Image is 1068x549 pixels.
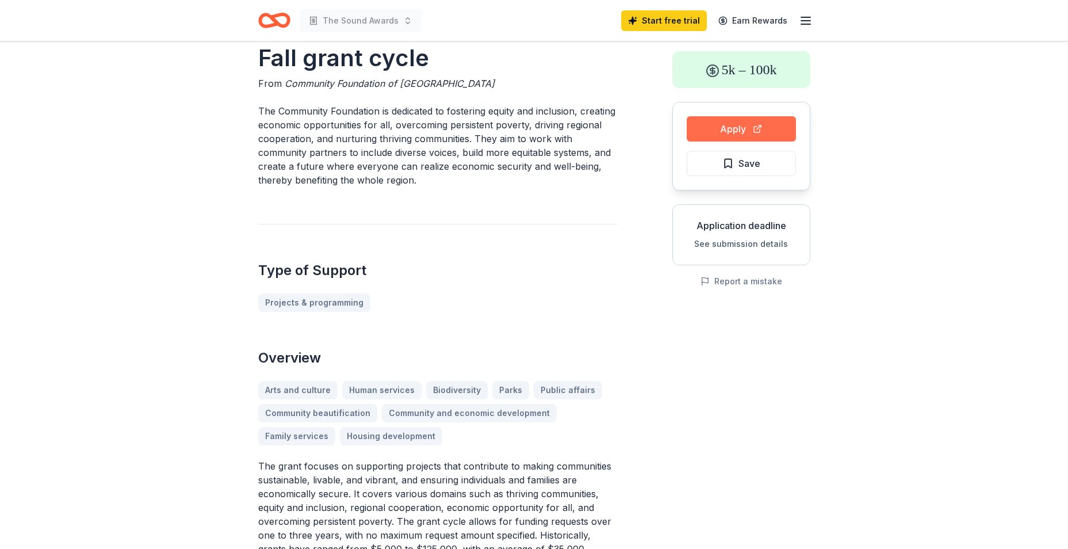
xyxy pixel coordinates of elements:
div: From [258,77,617,90]
a: Start free trial [621,10,707,31]
span: The Sound Awards [323,14,399,28]
button: See submission details [694,237,788,251]
h2: Type of Support [258,261,617,280]
button: Apply [687,116,796,142]
a: Home [258,7,290,34]
a: Projects & programming [258,293,370,312]
h2: Overview [258,349,617,367]
button: Report a mistake [700,274,782,288]
h1: Competitive Grants: Cycle 2- Fall grant cycle [258,10,617,74]
button: The Sound Awards [300,9,422,32]
div: 5k – 100k [672,51,810,88]
button: Save [687,151,796,176]
span: Community Foundation of [GEOGRAPHIC_DATA] [285,78,495,89]
span: Save [738,156,760,171]
p: The Community Foundation is dedicated to fostering equity and inclusion, creating economic opport... [258,104,617,187]
div: Application deadline [682,219,801,232]
a: Earn Rewards [711,10,794,31]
